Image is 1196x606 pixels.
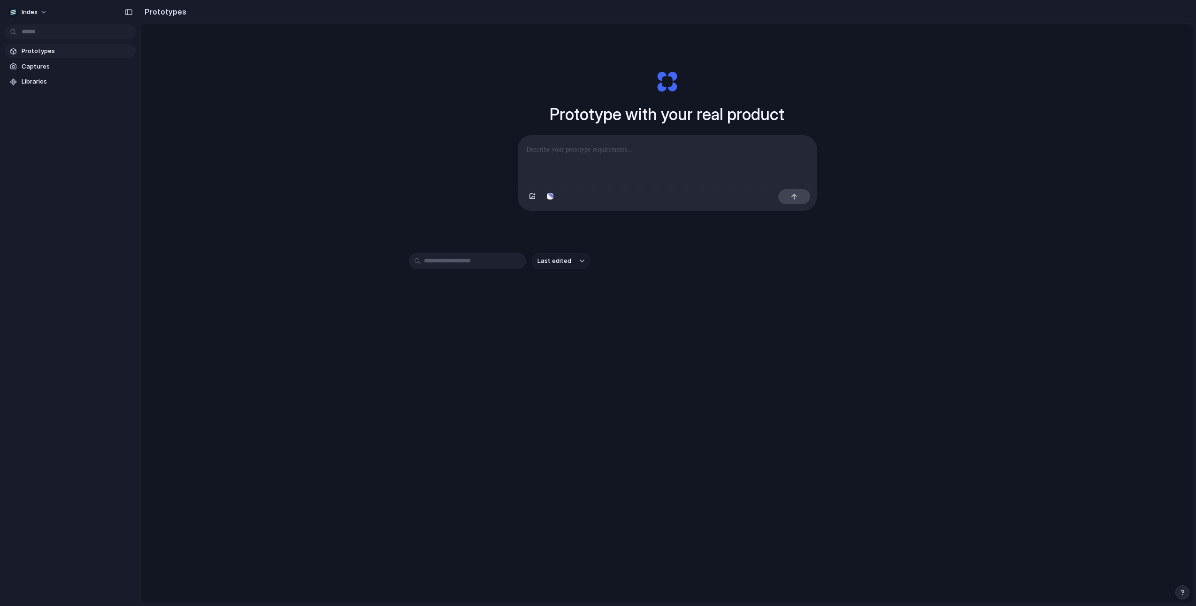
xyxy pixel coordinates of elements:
span: Last edited [537,256,571,266]
span: Prototypes [22,46,132,56]
button: Last edited [532,253,590,269]
a: Prototypes [5,44,136,58]
span: Captures [22,62,132,71]
span: Libraries [22,77,132,86]
h2: Prototypes [141,6,186,17]
a: Captures [5,60,136,74]
button: Index [5,5,52,20]
h1: Prototype with your real product [550,102,784,127]
span: Index [22,8,38,17]
a: Libraries [5,75,136,89]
